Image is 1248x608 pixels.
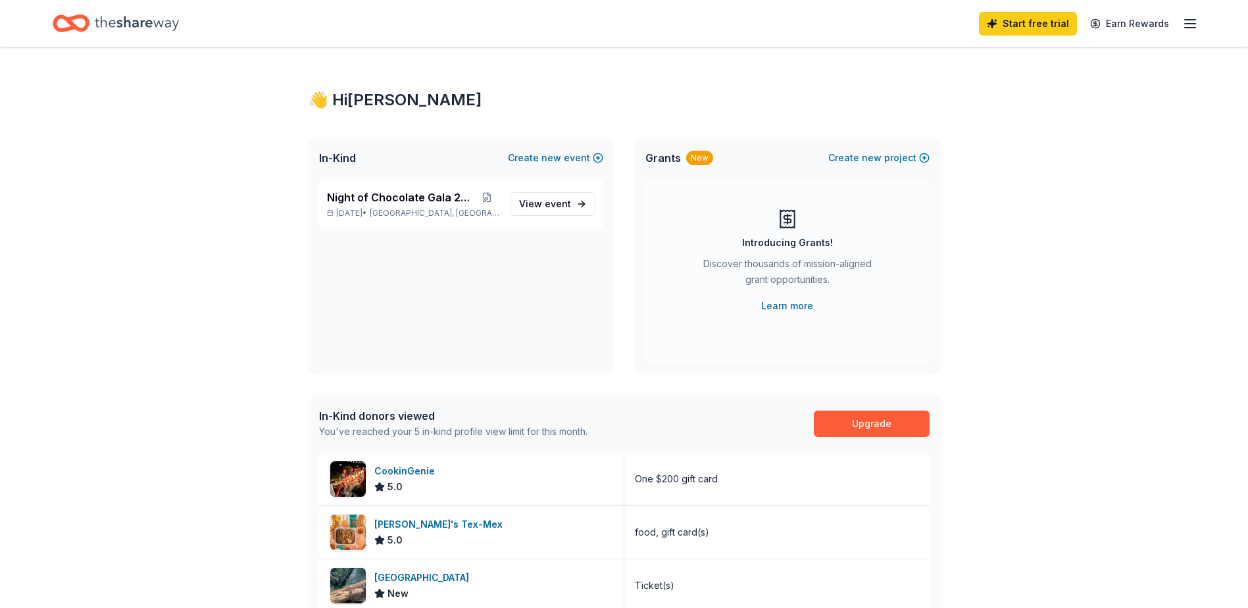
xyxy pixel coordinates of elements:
button: Createnewproject [828,150,930,166]
div: CookinGenie [374,463,440,479]
div: New [686,151,713,165]
p: [DATE] • [327,208,500,218]
div: In-Kind donors viewed [319,408,587,424]
img: Image for Chuy's Tex-Mex [330,515,366,550]
span: 5.0 [387,532,403,548]
a: Earn Rewards [1082,12,1177,36]
span: View [519,196,571,212]
div: [GEOGRAPHIC_DATA] [374,570,474,586]
img: Image for CookinGenie [330,461,366,497]
span: new [862,150,882,166]
img: Image for Cincinnati Zoo & Botanical Garden [330,568,366,603]
div: Discover thousands of mission-aligned grant opportunities. [698,256,877,293]
span: In-Kind [319,150,356,166]
span: New [387,586,409,601]
button: Createnewevent [508,150,603,166]
a: Start free trial [979,12,1077,36]
div: You've reached your 5 in-kind profile view limit for this month. [319,424,587,440]
div: One $200 gift card [635,471,718,487]
span: new [541,150,561,166]
span: [GEOGRAPHIC_DATA], [GEOGRAPHIC_DATA] [370,208,499,218]
div: 👋 Hi [PERSON_NAME] [309,89,940,111]
span: Night of Chocolate Gala 2025 [327,190,475,205]
div: [PERSON_NAME]'s Tex-Mex [374,517,508,532]
span: event [545,198,571,209]
a: Learn more [761,298,813,314]
span: Grants [645,150,681,166]
div: food, gift card(s) [635,524,709,540]
a: Upgrade [814,411,930,437]
a: Home [53,8,179,39]
a: View event [511,192,595,216]
span: 5.0 [387,479,403,495]
div: Introducing Grants! [742,235,833,251]
div: Ticket(s) [635,578,674,594]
